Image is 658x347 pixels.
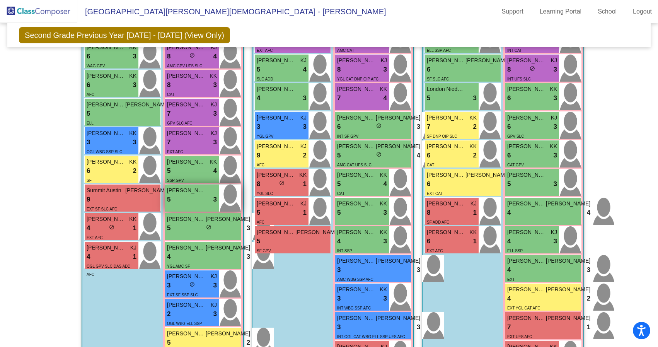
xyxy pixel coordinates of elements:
span: [PERSON_NAME] [257,114,295,122]
span: KJ [300,200,307,208]
span: do_not_disturb_alt [376,152,382,157]
span: [PERSON_NAME] [87,215,125,223]
span: 4 [257,93,260,103]
span: 3 [213,80,217,90]
span: 5 [167,166,170,176]
span: KJ [551,228,557,236]
span: 3 [213,195,217,205]
span: KJ [211,272,217,280]
span: KK [129,72,136,80]
span: SF DNP OIP SLC [427,134,457,138]
span: 3 [213,280,217,291]
span: 7 [507,322,511,332]
span: [PERSON_NAME] [507,200,546,208]
span: 3 [257,122,260,132]
span: [GEOGRAPHIC_DATA][PERSON_NAME][DEMOGRAPHIC_DATA] - [PERSON_NAME] [77,5,386,18]
span: SLC ADD [257,77,273,81]
span: OGL WBG SSP SLC [87,150,122,154]
span: EXT AFC [427,249,443,253]
span: [PERSON_NAME] [507,314,546,322]
span: AFC [87,92,94,97]
span: AMC CAT UFS SLC [337,163,372,167]
span: 3 [247,252,250,262]
span: 1 [133,252,136,262]
span: [PERSON_NAME] [376,142,420,150]
span: 5 [257,208,260,218]
span: 4 [507,236,511,246]
span: 3 [213,137,217,147]
span: 5 [337,208,341,218]
span: 6 [427,65,430,75]
span: SF ADD AFC [427,220,449,224]
span: [PERSON_NAME] [376,257,420,265]
span: [PERSON_NAME] [167,186,206,195]
span: KK [210,158,217,166]
span: Summit Austin [87,186,125,195]
span: [PERSON_NAME] [167,101,206,109]
span: [PERSON_NAME] [337,85,376,93]
span: KJ [211,301,217,309]
span: KJ [381,56,387,65]
span: [PERSON_NAME] [167,272,206,280]
span: 4 [213,166,217,176]
span: [PERSON_NAME] [465,56,510,65]
span: AMC WBG SSP AFC [337,277,373,282]
span: [PERSON_NAME] [465,171,510,179]
span: 3 [167,280,170,291]
span: GPV SLC [507,134,524,138]
span: [PERSON_NAME] [337,314,376,322]
span: [PERSON_NAME] [337,257,376,265]
span: 3 [417,322,420,332]
span: [PERSON_NAME] [427,114,465,122]
span: [PERSON_NAME] [206,215,250,223]
span: [PERSON_NAME] [507,142,546,150]
span: 4 [417,150,420,161]
span: EXT SF SSP SLC [167,293,198,297]
span: [PERSON_NAME] [87,43,125,51]
span: [PERSON_NAME] [337,142,376,150]
span: 2 [167,309,170,319]
span: [PERSON_NAME] [546,257,590,265]
span: 8 [167,51,170,62]
span: EXT AFC [257,48,273,53]
span: 4 [213,51,217,62]
span: 3 [384,236,387,246]
span: KJ [470,200,477,208]
span: 2 [587,294,590,304]
span: 4 [507,294,511,304]
span: KK [550,142,557,150]
span: [PERSON_NAME] [257,56,295,65]
span: 7 [167,109,170,119]
span: CAT [167,92,174,97]
span: OGL WBG ELL SSP [167,321,202,326]
span: EXT YGL CAT AFC [507,306,540,310]
span: YGL SLC [257,191,273,196]
span: 4 [507,208,511,218]
span: 4 [384,93,387,103]
span: [PERSON_NAME] [167,72,206,80]
span: Second Grade Previous Year [DATE] - [DATE] (View Only) [19,27,230,43]
span: EXT [507,277,515,282]
span: AMC CAT [PERSON_NAME] [337,48,369,61]
span: EXT AFC [87,236,103,240]
span: [PERSON_NAME] [125,101,170,109]
span: YGL GPV [257,134,274,138]
span: 4 [167,252,170,262]
span: 1 [473,236,477,246]
span: 3 [384,65,387,75]
span: KK [380,85,387,93]
span: INT WBG SSP AFC [337,306,371,310]
span: 6 [427,150,430,161]
span: 3 [554,236,557,246]
span: KK [380,200,387,208]
span: [PERSON_NAME] [427,228,465,236]
span: KJ [211,101,217,109]
span: 5 [337,150,341,161]
span: [PERSON_NAME] [507,228,546,236]
span: [PERSON_NAME] [206,330,250,338]
span: 2 [473,150,477,161]
span: 8 [507,65,511,75]
span: 3 [554,65,557,75]
span: [PERSON_NAME] [206,244,250,252]
span: KK [129,215,136,223]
